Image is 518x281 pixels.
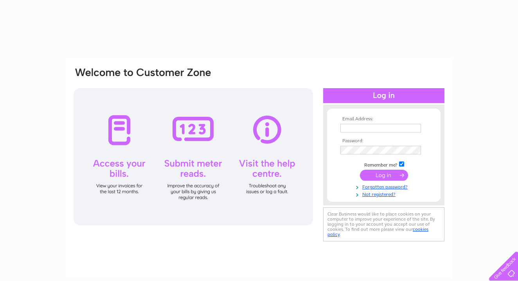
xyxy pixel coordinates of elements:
[360,170,408,181] input: Submit
[340,190,429,198] a: Not registered?
[338,116,429,122] th: Email Address:
[340,183,429,190] a: Forgotten password?
[338,160,429,168] td: Remember me?
[323,207,444,241] div: Clear Business would like to place cookies on your computer to improve your experience of the sit...
[327,227,428,237] a: cookies policy
[338,138,429,144] th: Password:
